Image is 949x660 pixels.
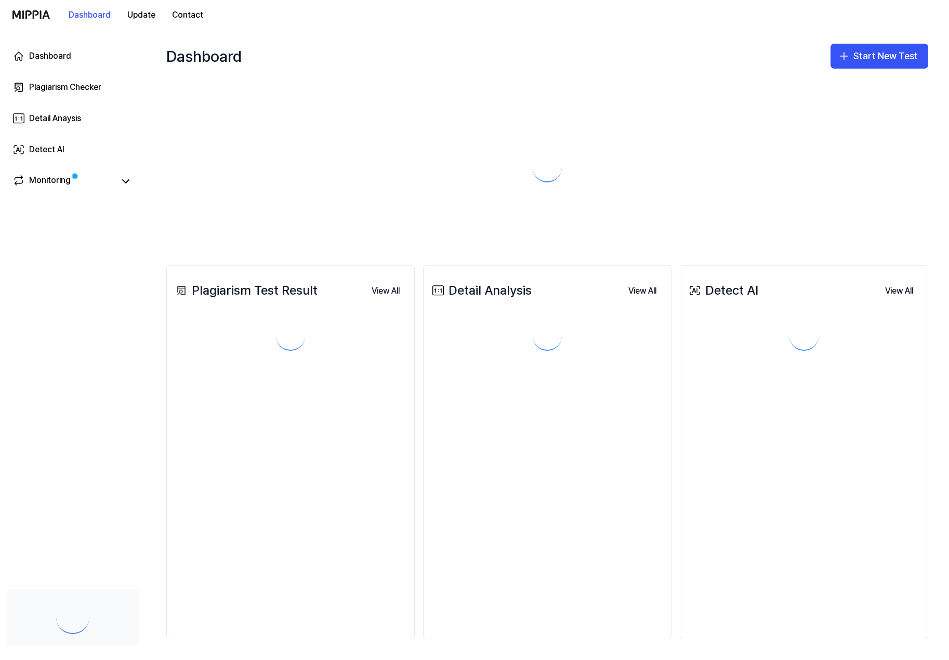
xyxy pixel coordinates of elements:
a: Detail Anaysis [6,106,139,131]
a: Update [119,1,164,29]
div: Dashboard [29,50,71,62]
a: Monitoring [12,174,114,189]
div: Detail Analysis [430,281,532,300]
a: View All [620,280,665,301]
button: View All [877,281,921,301]
button: Contact [164,5,212,25]
div: Plagiarism Test Result [173,281,318,300]
a: Detect AI [6,137,139,162]
div: Detect AI [687,281,758,300]
button: Dashboard [60,5,119,25]
button: View All [363,281,408,301]
button: Start New Test [831,44,928,69]
a: View All [877,280,921,301]
div: Detect AI [29,143,64,156]
div: Detail Anaysis [29,112,81,125]
button: Update [119,5,164,25]
div: Monitoring [29,174,71,189]
img: logo [12,10,50,19]
a: Dashboard [6,44,139,69]
button: View All [620,281,665,301]
a: Plagiarism Checker [6,75,139,100]
div: Dashboard [166,39,242,73]
div: Plagiarism Checker [29,81,101,94]
a: View All [363,280,408,301]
